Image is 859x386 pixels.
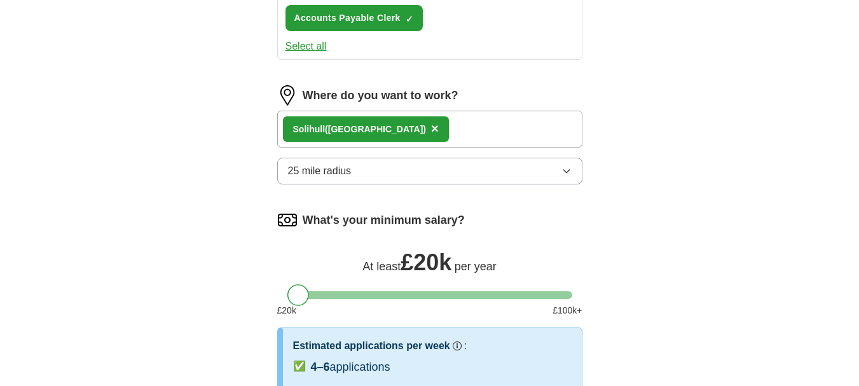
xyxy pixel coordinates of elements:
[288,163,352,179] span: 25 mile radius
[277,158,582,184] button: 25 mile radius
[464,338,467,354] h3: :
[431,120,439,139] button: ×
[303,212,465,229] label: What's your minimum salary?
[285,39,327,54] button: Select all
[277,304,296,317] span: £ 20 k
[311,361,330,373] span: 4–6
[401,249,451,275] span: £ 20k
[293,359,306,374] span: ✅
[303,87,458,104] label: Where do you want to work?
[431,121,439,135] span: ×
[294,11,401,25] span: Accounts Payable Clerk
[293,338,450,354] h3: Estimated applications per week
[285,5,423,31] button: Accounts Payable Clerk✓
[277,210,298,230] img: salary.png
[325,124,426,134] span: ([GEOGRAPHIC_DATA])
[455,260,497,273] span: per year
[293,124,307,134] strong: Sol
[362,260,401,273] span: At least
[293,123,426,136] div: ihull
[406,14,413,24] span: ✓
[277,85,298,106] img: location.png
[311,359,390,376] div: applications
